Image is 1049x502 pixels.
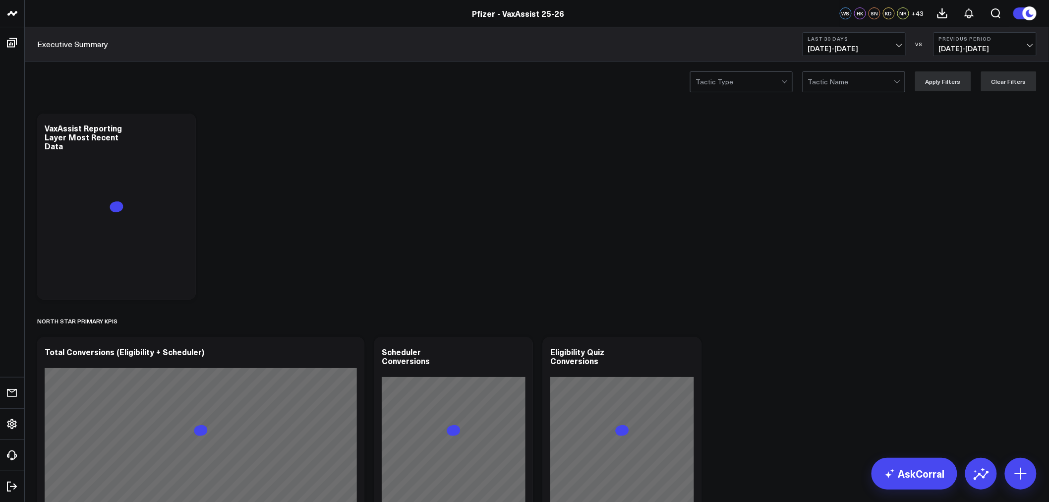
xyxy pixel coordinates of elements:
[382,346,430,366] div: Scheduler Conversions
[872,458,957,490] a: AskCorral
[981,71,1037,91] button: Clear Filters
[883,7,895,19] div: KD
[915,71,971,91] button: Apply Filters
[808,45,900,53] span: [DATE] - [DATE]
[550,346,604,366] div: Eligibility Quiz Conversions
[933,32,1037,56] button: Previous Period[DATE]-[DATE]
[472,8,565,19] a: Pfizer - VaxAssist 25-26
[45,123,122,151] div: VaxAssist Reporting Layer Most Recent Data
[939,36,1031,42] b: Previous Period
[911,41,929,47] div: VS
[939,45,1031,53] span: [DATE] - [DATE]
[37,39,108,50] a: Executive Summary
[869,7,880,19] div: SN
[912,7,924,19] button: +43
[854,7,866,19] div: HK
[808,36,900,42] b: Last 30 Days
[840,7,852,19] div: WS
[897,7,909,19] div: NR
[37,310,117,332] div: North Star Primary KPIs
[912,10,924,17] span: + 43
[45,346,204,357] div: Total Conversions (Eligibility + Scheduler)
[803,32,906,56] button: Last 30 Days[DATE]-[DATE]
